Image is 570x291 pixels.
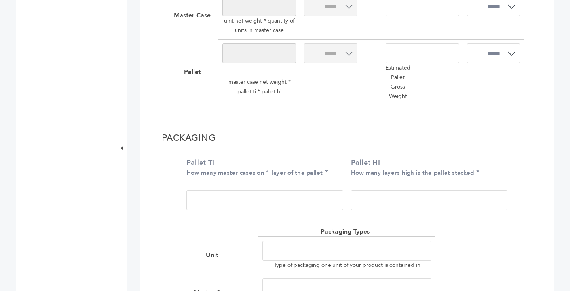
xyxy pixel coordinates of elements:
p: Estimated Pallet Gross Weight [386,63,410,101]
small: How many layers high is the pallet stacked [351,169,474,177]
label: Pallet TI [186,158,339,178]
div: Master Case [174,11,215,20]
div: Unit [206,251,222,259]
p: unit net weight * quantity of units in master case [222,16,296,35]
label: Pallet HI [351,158,504,178]
small: How many master cases on 1 layer of the pallet [186,169,323,177]
p: Type of packaging one unit of your product is contained in [262,261,432,270]
div: Pallet [184,68,205,76]
p: master case net weight * pallet ti * pallet hi [222,73,296,101]
h2: Packaging [162,133,532,148]
div: Packaging Types [321,227,374,236]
